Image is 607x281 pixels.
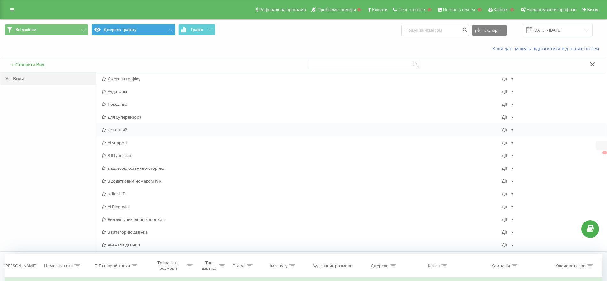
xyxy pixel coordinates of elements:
div: Дії [502,191,507,196]
button: Джерела трафіку [92,24,175,35]
div: Дії [502,243,507,247]
div: Дії [502,179,507,183]
div: [PERSON_NAME] [4,263,36,269]
span: Джерела трафіку [102,76,502,81]
input: Пошук за номером [401,25,469,36]
div: Тривалість розмови [151,260,185,271]
div: Дії [502,76,507,81]
span: Реферальна програма [259,7,306,12]
span: Numbers reserve [443,7,476,12]
span: Для Супервизора [102,115,502,119]
span: AI-аналіз дзвінків [102,243,502,247]
span: Вид для уникальных звонков [102,217,502,222]
span: Клієнти [372,7,388,12]
div: Дії [502,204,507,209]
div: Дії [502,166,507,170]
div: Усі Види [0,72,96,85]
div: Дії [502,115,507,119]
div: Ключове слово [555,263,586,269]
span: Проблемні номери [317,7,356,12]
div: Дії [502,153,507,158]
span: AI Ringostat [102,204,502,209]
span: Clear numbers [398,7,426,12]
button: Всі дзвінки [5,24,88,35]
span: Графік [191,27,203,32]
div: Кампанія [491,263,510,269]
button: Графік [178,24,215,35]
div: Дії [502,89,507,94]
span: З категорією дзвінка [102,230,502,234]
span: з client ID [102,191,502,196]
button: Експорт [472,25,507,36]
div: Статус [232,263,245,269]
div: Номер клієнта [44,263,73,269]
div: Дії [502,140,507,145]
a: Коли дані можуть відрізнятися вiд інших систем [492,45,602,51]
span: з адресою останньої сторінки [102,166,502,170]
div: Джерело [371,263,389,269]
span: З ID дзвінків [102,153,502,158]
span: Кабінет [494,7,509,12]
span: Вихід [587,7,598,12]
div: Дії [502,102,507,106]
button: X [602,151,607,154]
span: Аудиторія [102,89,502,94]
button: Закрити [588,61,597,68]
div: Дії [502,128,507,132]
div: Дії [502,230,507,234]
div: Тип дзвінка [200,260,217,271]
span: Основний [102,128,502,132]
div: Аудіозапис розмови [312,263,353,269]
span: Поведінка [102,102,502,106]
div: Дії [502,217,507,222]
div: ПІБ співробітника [95,263,130,269]
span: AI support [102,140,502,145]
div: Канал [428,263,440,269]
span: Всі дзвінки [15,27,36,32]
span: З додатковим номером IVR [102,179,502,183]
button: + Створити Вид [10,62,46,67]
div: Ім'я пулу [270,263,288,269]
span: Налаштування профілю [527,7,576,12]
